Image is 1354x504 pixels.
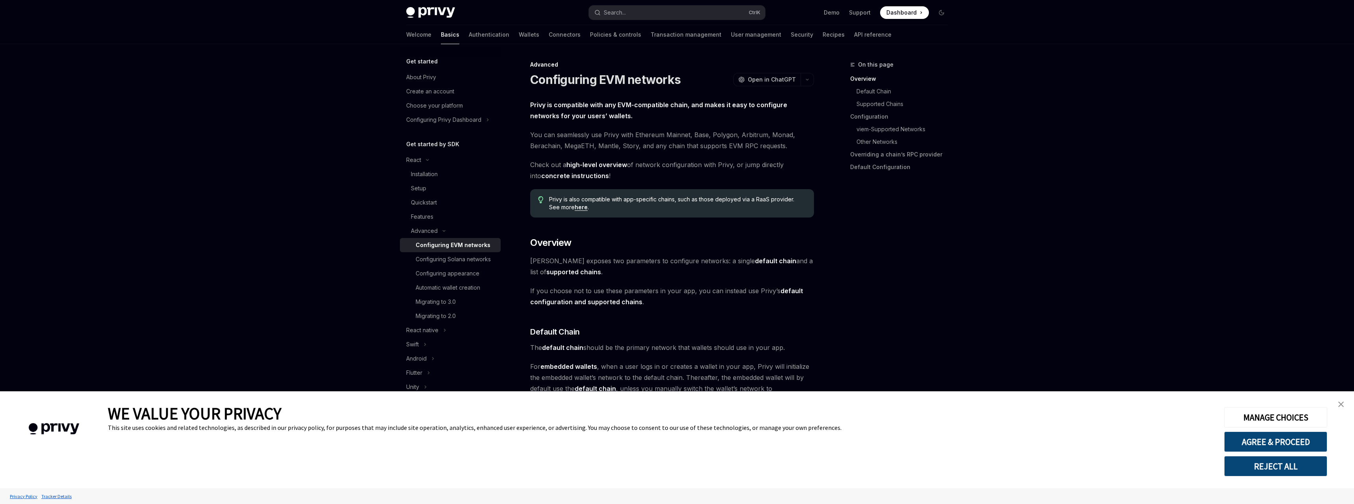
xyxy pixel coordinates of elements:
a: Installation [400,167,501,181]
a: close banner [1333,396,1349,412]
div: React [406,155,421,165]
a: User management [731,25,781,44]
a: API reference [854,25,892,44]
a: Dashboard [880,6,929,19]
div: Configuring appearance [416,269,479,278]
h5: Get started [406,57,438,66]
span: [PERSON_NAME] exposes two parameters to configure networks: a single and a list of . [530,255,814,277]
div: Advanced [530,61,814,69]
div: Search... [604,8,626,17]
div: Advanced [411,226,438,236]
span: Ctrl K [749,9,760,16]
button: REJECT ALL [1224,456,1327,476]
a: About Privy [400,70,501,84]
a: Setup [400,181,501,195]
span: For , when a user logs in or creates a wallet in your app, Privy will initialize the embedded wal... [530,361,814,405]
a: Overview [850,73,954,85]
div: Features [411,212,433,221]
span: Overview [530,236,571,249]
div: Android [406,354,427,363]
a: Supported Chains [856,98,954,110]
div: Configuring Privy Dashboard [406,115,481,125]
div: Setup [411,184,426,193]
div: Create an account [406,87,454,96]
span: Open in ChatGPT [748,76,796,84]
a: Default Configuration [850,161,954,173]
div: About Privy [406,73,436,82]
a: Configuring appearance [400,266,501,281]
strong: default chain [575,385,616,392]
a: Transaction management [651,25,721,44]
div: Installation [411,169,438,179]
div: Configuring Solana networks [416,255,491,264]
a: concrete instructions [541,172,609,180]
a: Tracker Details [39,489,74,503]
div: Configuring EVM networks [416,240,490,250]
a: Privacy Policy [8,489,39,503]
a: Configuring EVM networks [400,238,501,252]
a: Configuring Solana networks [400,252,501,266]
div: Unity [406,382,419,392]
a: Default Chain [856,85,954,98]
a: Welcome [406,25,431,44]
div: This site uses cookies and related technologies, as described in our privacy policy, for purposes... [108,424,1212,431]
h5: Get started by SDK [406,139,459,149]
span: WE VALUE YOUR PRIVACY [108,403,281,424]
a: Security [791,25,813,44]
span: The should be the primary network that wallets should use in your app. [530,342,814,353]
button: Toggle dark mode [935,6,948,19]
a: Choose your platform [400,99,501,113]
a: Policies & controls [590,25,641,44]
a: Support [849,9,871,17]
span: If you choose not to use these parameters in your app, you can instead use Privy’s . [530,285,814,307]
img: company logo [12,412,96,446]
span: Check out a of network configuration with Privy, or jump directly into ! [530,159,814,181]
span: Dashboard [886,9,917,17]
span: On this page [858,60,893,69]
a: Basics [441,25,459,44]
div: Migrating to 2.0 [416,311,456,321]
div: Migrating to 3.0 [416,297,456,307]
a: viem-Supported Networks [856,123,954,136]
a: Authentication [469,25,509,44]
div: Swift [406,340,419,349]
a: default chain [755,257,796,265]
a: Automatic wallet creation [400,281,501,295]
button: MANAGE CHOICES [1224,407,1327,428]
span: You can seamlessly use Privy with Ethereum Mainnet, Base, Polygon, Arbitrum, Monad, Berachain, Me... [530,129,814,151]
svg: Tip [538,196,544,203]
button: Open in ChatGPT [733,73,801,86]
a: Recipes [823,25,845,44]
a: supported chains [546,268,601,276]
a: Migrating to 3.0 [400,295,501,309]
div: Automatic wallet creation [416,283,480,292]
a: Features [400,210,501,224]
img: dark logo [406,7,455,18]
a: Demo [824,9,840,17]
strong: embedded wallets [540,363,597,370]
a: Create an account [400,84,501,99]
a: here [575,204,588,211]
div: React native [406,325,438,335]
h1: Configuring EVM networks [530,73,681,87]
button: AGREE & PROCEED [1224,431,1327,452]
div: Quickstart [411,198,437,207]
a: Configuration [850,110,954,123]
a: Connectors [549,25,581,44]
a: Wallets [519,25,539,44]
div: Flutter [406,368,422,378]
strong: Privy is compatible with any EVM-compatible chain, and makes it easy to configure networks for yo... [530,101,787,120]
span: Default Chain [530,326,580,337]
span: Privy is also compatible with app-specific chains, such as those deployed via a RaaS provider. Se... [549,195,806,211]
a: high-level overview [566,161,627,169]
a: Overriding a chain’s RPC provider [850,148,954,161]
img: close banner [1338,402,1344,407]
div: Choose your platform [406,101,463,110]
button: Search...CtrlK [589,6,765,20]
strong: default chain [542,344,583,351]
a: Quickstart [400,195,501,210]
a: Migrating to 2.0 [400,309,501,323]
a: Other Networks [856,136,954,148]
